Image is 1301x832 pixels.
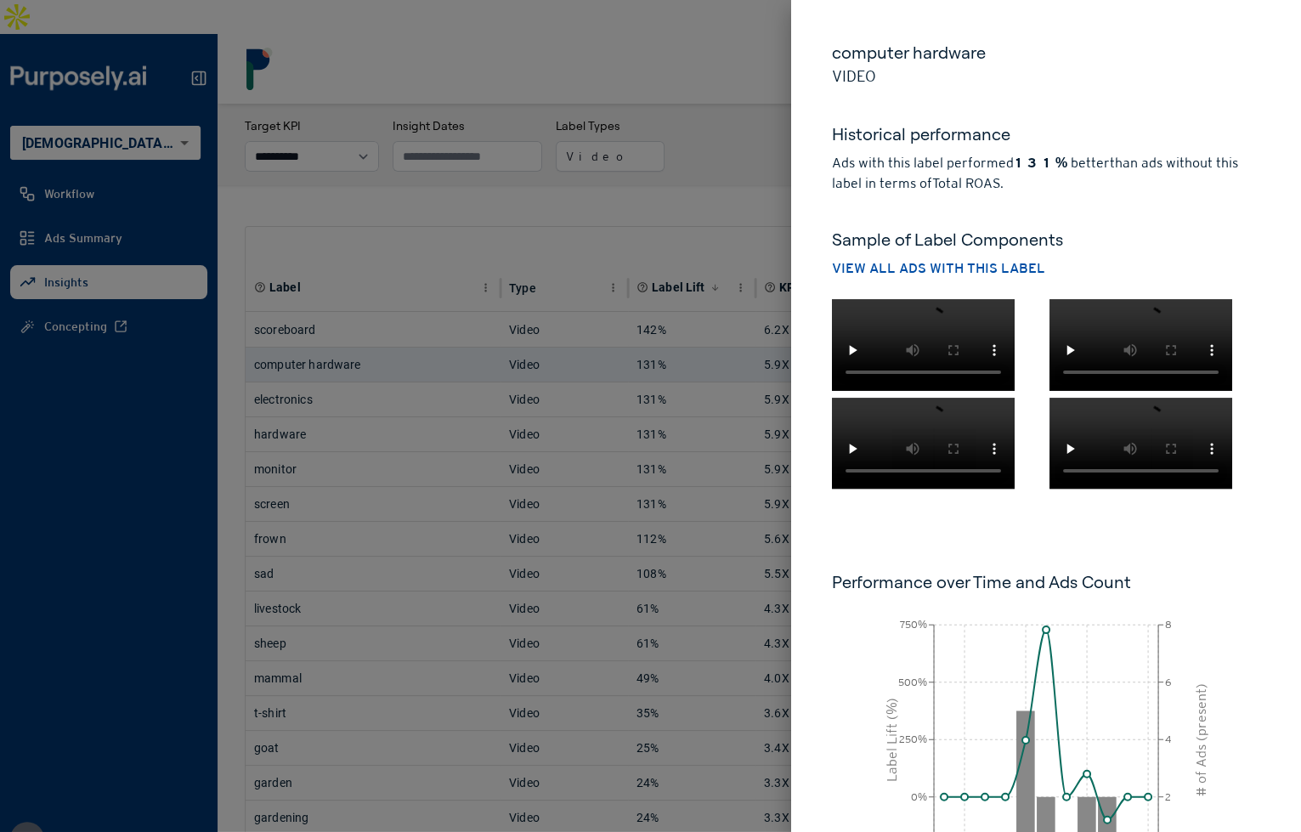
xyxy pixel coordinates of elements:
[1165,733,1172,745] tspan: 4
[832,41,1260,65] h5: computer hardware
[1165,791,1171,803] tspan: 2
[1165,619,1172,631] tspan: 8
[898,676,927,688] tspan: 500%
[832,122,1260,153] h5: Historical performance
[899,733,927,745] tspan: 250%
[1165,676,1171,688] tspan: 6
[832,570,1260,594] h6: Performance over Time and Ads Count
[832,228,1260,252] h5: Sample of Label Components
[832,258,1045,279] button: View all ads with this label
[884,698,900,782] tspan: Label Lift (%)
[832,153,1260,194] p: Ads with this label performed better than ads without this label in terms of Total ROAS .
[1193,683,1209,796] tspan: # of Ads (present)
[832,65,1260,88] p: Video
[911,791,927,803] tspan: 0%
[1014,155,1067,171] strong: 131%
[900,619,927,631] tspan: 750%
